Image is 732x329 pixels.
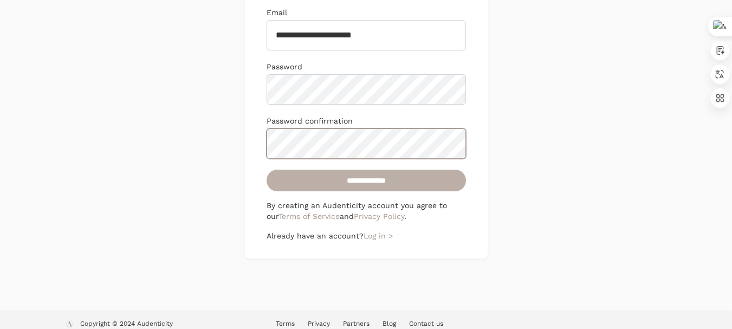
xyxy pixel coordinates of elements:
[343,320,370,327] a: Partners
[267,8,287,17] label: Email
[278,212,340,221] a: Terms of Service
[308,320,330,327] a: Privacy
[276,320,295,327] a: Terms
[354,212,404,221] a: Privacy Policy
[267,230,466,241] p: Already have an account?
[364,231,393,240] a: Log in >
[409,320,443,327] a: Contact us
[267,62,302,71] label: Password
[267,117,353,125] label: Password confirmation
[267,200,466,222] p: By creating an Audenticity account you agree to our and .
[383,320,396,327] a: Blog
